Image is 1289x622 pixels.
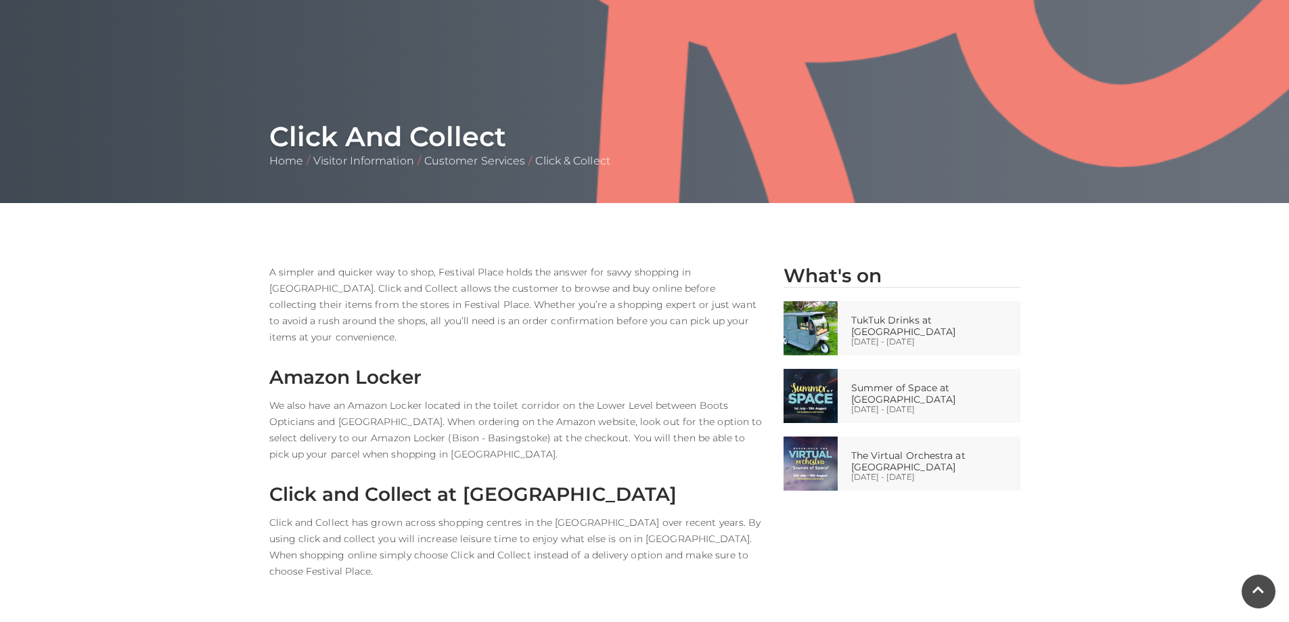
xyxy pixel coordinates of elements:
[269,120,1020,153] h1: Click And Collect
[851,405,1031,414] p: [DATE] - [DATE]
[269,365,763,388] h3: Amazon Locker
[269,264,763,345] p: A simpler and quicker way to shop, Festival Place holds the answer for savvy shopping in [GEOGRAP...
[269,514,763,579] p: Click and Collect has grown across shopping centres in the [GEOGRAPHIC_DATA] over recent years. B...
[851,450,1031,473] p: The Virtual Orchestra at [GEOGRAPHIC_DATA]
[851,473,1031,481] p: [DATE] - [DATE]
[525,154,535,167] span: /
[535,154,610,167] a: Click & Collect
[303,154,313,167] span: /
[851,382,1031,405] p: Summer of Space at [GEOGRAPHIC_DATA]
[424,154,526,167] a: Customer Services
[269,483,763,506] h3: Click and Collect at [GEOGRAPHIC_DATA]
[784,264,1020,287] h2: What's on
[851,338,1031,346] p: [DATE] - [DATE]
[269,154,303,167] a: Home
[269,397,763,462] p: We also have an Amazon Locker located in the toilet corridor on the Lower Level between Boots Opt...
[313,154,414,167] a: Visitor Information
[414,154,424,167] span: /
[851,315,1031,338] p: TukTuk Drinks at [GEOGRAPHIC_DATA]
